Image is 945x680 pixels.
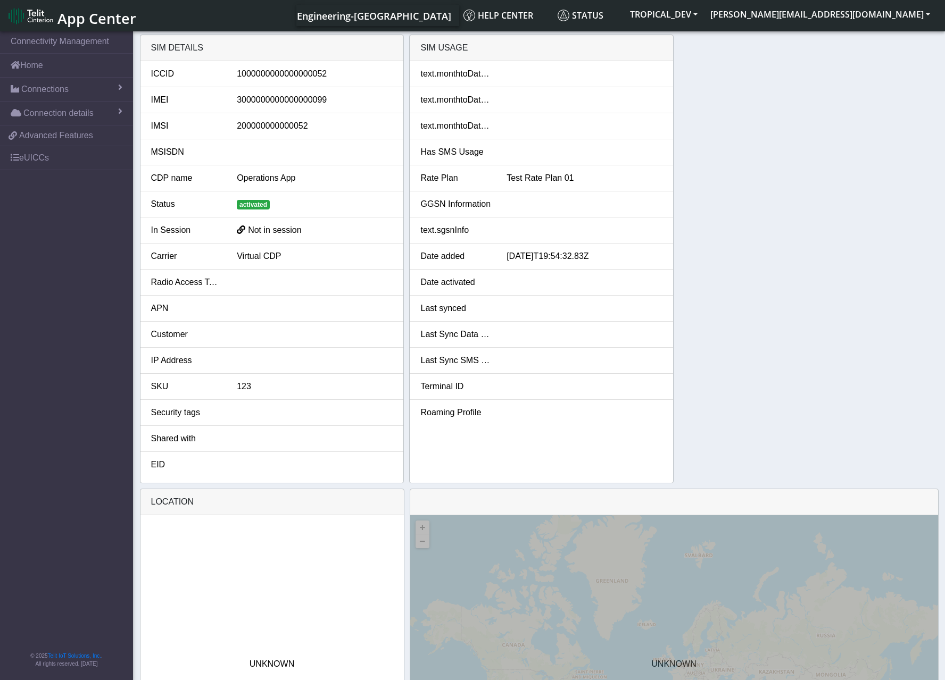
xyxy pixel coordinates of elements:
div: text.monthtoDateData [412,68,499,80]
span: Connection details [23,107,94,120]
button: [PERSON_NAME][EMAIL_ADDRESS][DOMAIN_NAME] [704,5,936,24]
div: 200000000000052 [229,120,401,132]
div: 1000000000000000052 [229,68,401,80]
div: LOCATION [140,489,404,515]
div: Customer [143,328,229,341]
div: Test Rate Plan 01 [499,172,670,184]
div: text.monthtoDateVoice [412,120,499,132]
div: [DATE]T19:54:32.83Z [499,250,670,263]
div: IMEI [143,94,229,106]
div: Has SMS Usage [412,146,499,158]
span: Not in session [248,225,302,234]
span: Connections [21,83,69,96]
div: CDP name [143,172,229,184]
div: text.monthtoDateSms [412,94,499,106]
img: status.svg [558,10,569,21]
div: GGSN Information [412,198,499,211]
div: In Session [143,224,229,237]
img: knowledge.svg [463,10,475,21]
div: Operations App [229,172,401,184]
span: activated [237,200,270,209]
div: Terminal ID [412,380,499,393]
a: Telit IoT Solutions, Inc. [48,653,101,659]
div: Date activated [412,276,499,289]
div: Shared with [143,432,229,445]
a: App Center [9,4,135,27]
button: TROPICAL_DEV [624,5,704,24]
a: Help center [459,5,553,26]
div: Carrier [143,250,229,263]
div: 123 [229,380,401,393]
div: APN [143,302,229,315]
div: EID [143,458,229,471]
a: Status [553,5,624,26]
div: Last Sync Data Usage [412,328,499,341]
div: MSISDN [143,146,229,158]
a: Your current platform instance [296,5,451,26]
div: Last synced [412,302,499,315]
div: Roaming Profile [412,406,499,419]
div: Security tags [143,406,229,419]
span: Status [558,10,603,21]
span: UNKNOWN [250,658,294,670]
div: ICCID [143,68,229,80]
div: IP Address [143,354,229,367]
div: Radio Access Tech [143,276,229,289]
img: logo-telit-cinterion-gw-new.png [9,7,53,24]
div: SKU [143,380,229,393]
div: Rate Plan [412,172,499,184]
div: IMSI [143,120,229,132]
span: UNKNOWN [651,658,696,670]
div: Status [143,198,229,211]
div: 3000000000000000099 [229,94,401,106]
span: Engineering-[GEOGRAPHIC_DATA] [297,10,451,22]
span: App Center [57,9,136,28]
span: Advanced Features [19,129,93,142]
div: SIM Usage [410,35,673,61]
div: SIM details [140,35,404,61]
div: Date added [412,250,499,263]
div: text.sgsnInfo [412,224,499,237]
div: Virtual CDP [229,250,401,263]
div: Last Sync SMS Usage [412,354,499,367]
span: Help center [463,10,533,21]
